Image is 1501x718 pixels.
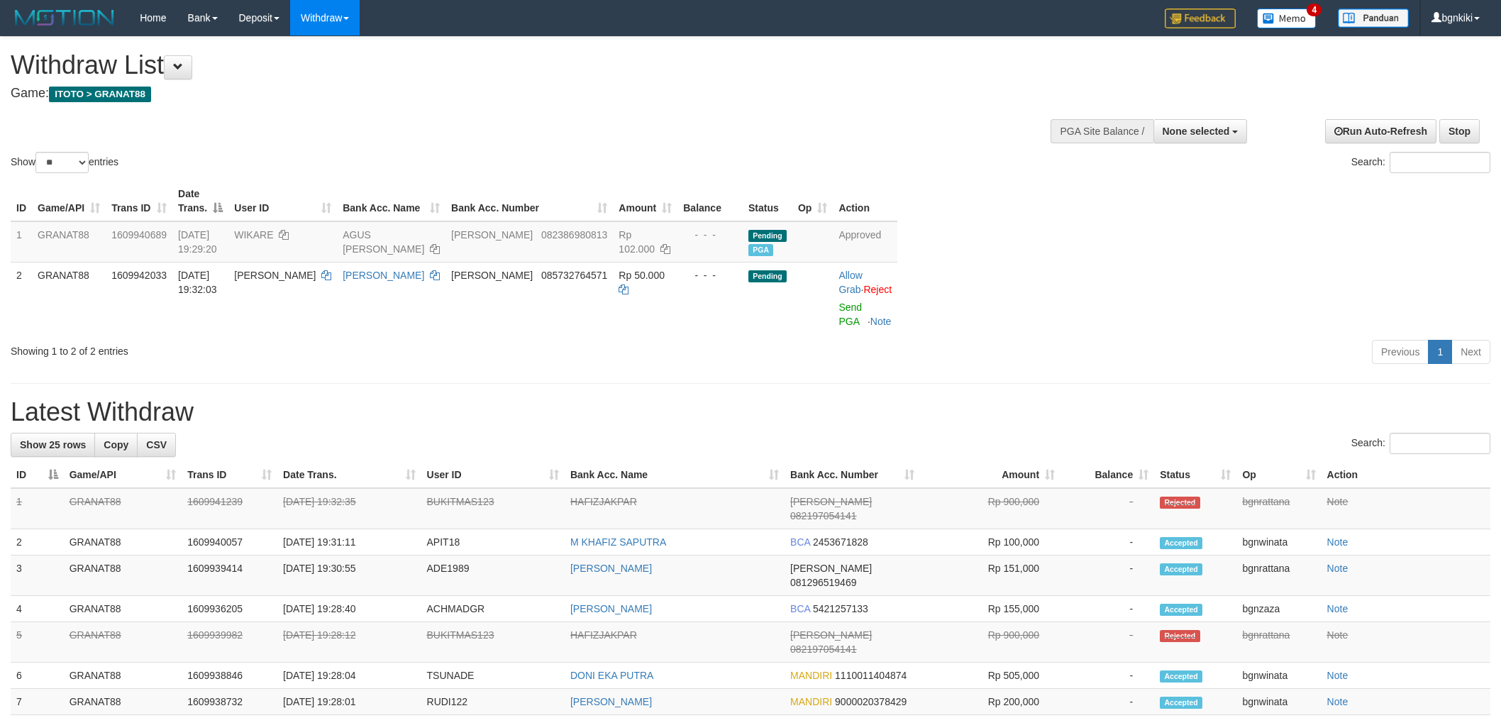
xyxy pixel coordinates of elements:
span: Accepted [1160,604,1202,616]
td: GRANAT88 [32,262,106,334]
a: Send PGA [838,302,862,327]
a: DONI EKA PUTRA [570,670,653,681]
td: - [1060,529,1154,556]
th: Date Trans.: activate to sort column ascending [277,462,421,488]
label: Search: [1351,433,1490,454]
a: HAFIZJAKPAR [570,496,637,507]
td: - [1060,663,1154,689]
td: - [1060,622,1154,663]
a: Previous [1372,340,1429,364]
td: bgnzaza [1236,596,1321,622]
td: 4 [11,596,64,622]
h4: Game: [11,87,987,101]
span: Rejected [1160,630,1200,642]
td: 1 [11,488,64,529]
td: 5 [11,622,64,663]
td: bgnrattana [1236,556,1321,596]
td: 1609936205 [182,596,277,622]
a: [PERSON_NAME] [570,603,652,614]
th: Amount: activate to sort column ascending [920,462,1060,488]
img: Feedback.jpg [1165,9,1236,28]
td: bgnwinata [1236,689,1321,715]
td: [DATE] 19:31:11 [277,529,421,556]
span: · [838,270,863,295]
td: RUDI122 [421,689,565,715]
th: Date Trans.: activate to sort column descending [172,181,228,221]
td: GRANAT88 [32,221,106,263]
th: ID: activate to sort column descending [11,462,64,488]
img: Button%20Memo.svg [1257,9,1317,28]
th: Game/API: activate to sort column ascending [64,462,182,488]
span: Copy 2453671828 to clipboard [813,536,868,548]
span: ITOTO > GRANAT88 [49,87,151,102]
span: Copy 1110011404874 to clipboard [835,670,907,681]
div: Showing 1 to 2 of 2 entries [11,338,615,358]
a: 1 [1428,340,1452,364]
span: Copy [104,439,128,451]
span: Accepted [1160,697,1202,709]
th: Amount: activate to sort column ascending [613,181,677,221]
a: Show 25 rows [11,433,95,457]
a: Note [1327,696,1348,707]
td: BUKITMAS123 [421,622,565,663]
span: Rp 50.000 [619,270,665,281]
span: [DATE] 19:32:03 [178,270,217,295]
td: 2 [11,262,32,334]
td: 1 [11,221,32,263]
th: Bank Acc. Number: activate to sort column ascending [785,462,920,488]
a: Note [1327,536,1348,548]
span: None selected [1163,126,1230,137]
th: Op: activate to sort column ascending [1236,462,1321,488]
button: None selected [1153,119,1248,143]
th: User ID: activate to sort column ascending [421,462,565,488]
td: 1609941239 [182,488,277,529]
input: Search: [1390,152,1490,173]
select: Showentries [35,152,89,173]
th: Balance: activate to sort column ascending [1060,462,1154,488]
th: Status [743,181,792,221]
td: [DATE] 19:32:35 [277,488,421,529]
th: Trans ID: activate to sort column ascending [182,462,277,488]
td: ADE1989 [421,556,565,596]
td: [DATE] 19:28:40 [277,596,421,622]
input: Search: [1390,433,1490,454]
td: 1609938732 [182,689,277,715]
a: [PERSON_NAME] [570,696,652,707]
td: Rp 505,000 [920,663,1060,689]
td: Rp 900,000 [920,488,1060,529]
td: [DATE] 19:28:12 [277,622,421,663]
th: Bank Acc. Name: activate to sort column ascending [565,462,785,488]
span: 4 [1307,4,1322,16]
span: Accepted [1160,670,1202,683]
th: Action [1322,462,1490,488]
td: 2 [11,529,64,556]
span: [PERSON_NAME] [451,229,533,241]
a: Note [1327,563,1348,574]
a: M KHAFIZ SAPUTRA [570,536,666,548]
td: GRANAT88 [64,488,182,529]
a: Note [1327,670,1348,681]
td: 1609940057 [182,529,277,556]
a: HAFIZJAKPAR [570,629,637,641]
span: Pending [748,230,787,242]
a: [PERSON_NAME] [570,563,652,574]
span: [DATE] 19:29:20 [178,229,217,255]
span: WIKARE [234,229,273,241]
img: panduan.png [1338,9,1409,28]
td: - [1060,556,1154,596]
td: - [1060,596,1154,622]
span: [PERSON_NAME] [790,563,872,574]
th: Bank Acc. Name: activate to sort column ascending [337,181,445,221]
td: GRANAT88 [64,529,182,556]
td: 1609939982 [182,622,277,663]
td: GRANAT88 [64,556,182,596]
span: Show 25 rows [20,439,86,451]
span: MANDIRI [790,670,832,681]
a: Note [1327,603,1348,614]
td: Rp 155,000 [920,596,1060,622]
td: GRANAT88 [64,663,182,689]
td: 3 [11,556,64,596]
label: Show entries [11,152,118,173]
th: Balance [677,181,743,221]
td: - [1060,689,1154,715]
